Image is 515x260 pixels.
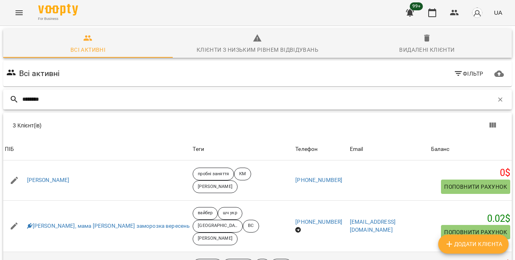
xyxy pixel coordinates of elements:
button: Додати клієнта [438,235,509,254]
p: ВС [248,223,254,229]
button: Фільтр [451,66,487,81]
span: Додати клієнта [445,239,502,249]
div: Всі активні [70,45,105,55]
div: 3 Клієнт(ів) [13,121,262,129]
p: КМ [239,171,246,178]
div: вайбер [193,207,218,220]
p: [PERSON_NAME] [198,184,232,190]
img: avatar_s.png [472,7,483,18]
button: Поповнити рахунок [441,225,510,239]
p: [GEOGRAPHIC_DATA] [198,223,238,229]
button: UA [491,5,505,20]
button: Поповнити рахунок [441,180,510,194]
button: Показати колонки [483,116,502,135]
a: [PHONE_NUMBER] [295,219,342,225]
div: КМ [234,168,251,180]
button: Menu [10,3,29,22]
div: Sort [295,145,318,154]
h6: Всі активні [19,67,60,80]
span: Email [350,145,428,154]
div: Клієнти з низьким рівнем відвідувань [197,45,318,55]
div: [PERSON_NAME] [193,180,237,193]
span: Поповнити рахунок [444,182,507,192]
a: [PERSON_NAME], мама [PERSON_NAME] заморозка вересень [27,222,190,230]
div: ВС [243,220,259,233]
div: Table Toolbar [3,113,512,138]
div: Sort [5,145,14,154]
h5: 0.02 $ [431,213,510,225]
span: ПІБ [5,145,189,154]
div: [PERSON_NAME] [193,233,237,245]
h5: 0 $ [431,167,510,179]
div: Sort [431,145,450,154]
p: шч укр [223,210,237,217]
div: пробні заняття [193,168,234,180]
div: шч укр [218,207,242,220]
div: Теги [193,145,292,154]
span: For Business [38,16,78,22]
img: Voopty Logo [38,4,78,16]
span: Фільтр [454,69,484,78]
p: пробні заняття [198,171,228,178]
span: 99+ [410,2,423,10]
span: Поповнити рахунок [444,227,507,237]
a: [PERSON_NAME] [27,176,70,184]
a: [PHONE_NUMBER] [295,177,342,183]
div: Баланс [431,145,450,154]
div: Телефон [295,145,318,154]
div: Sort [350,145,363,154]
span: Телефон [295,145,347,154]
p: вайбер [198,210,213,217]
div: Email [350,145,363,154]
div: ПІБ [5,145,14,154]
p: [PERSON_NAME] [198,235,232,242]
span: Баланс [431,145,510,154]
div: [GEOGRAPHIC_DATA] [193,220,243,233]
span: UA [494,8,502,17]
div: Видалені клієнти [399,45,455,55]
a: [EMAIL_ADDRESS][DOMAIN_NAME] [350,219,396,233]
